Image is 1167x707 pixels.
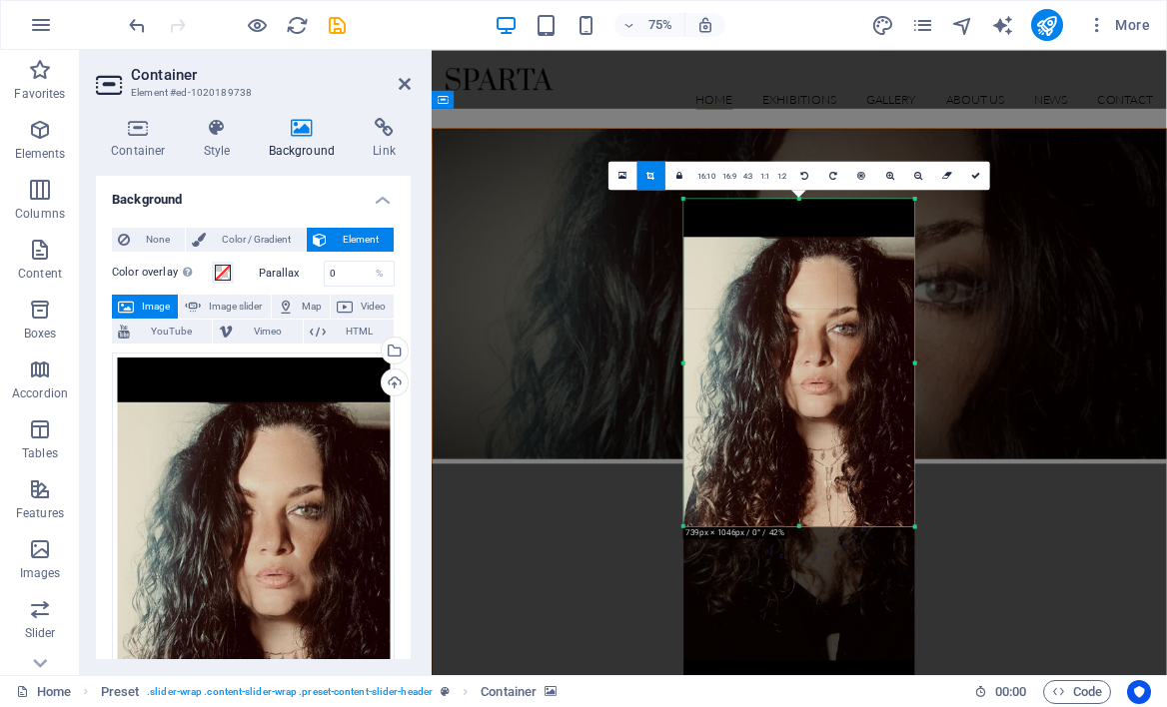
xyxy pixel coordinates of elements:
[101,680,140,704] span: Click to select. Double-click to edit
[933,162,962,191] a: Reset
[131,84,371,102] h3: Element #ed-1020189738
[545,686,557,697] i: This element contains a background
[15,146,66,162] p: Elements
[213,320,302,344] button: Vimeo
[481,680,537,704] span: Click to select. Double-click to edit
[15,206,65,222] p: Columns
[961,162,990,191] a: Confirm
[125,13,149,37] button: undo
[16,505,64,521] p: Features
[1087,15,1150,35] span: More
[665,162,694,191] a: Keep aspect ratio
[22,445,58,461] p: Tables
[608,162,637,191] a: Select files from the file manager, stock photos, or upload file(s)
[991,14,1014,37] i: AI Writer
[1127,680,1151,704] button: Usercentrics
[179,295,270,319] button: Image slider
[951,14,974,37] i: Navigator
[1009,684,1012,699] span: :
[991,13,1015,37] button: text_generator
[1079,9,1158,41] button: More
[911,14,934,37] i: Pages (Ctrl+Alt+S)
[757,162,774,191] a: 1:1
[332,320,388,344] span: HTML
[331,295,394,319] button: Video
[614,13,685,37] button: 75%
[694,162,719,191] a: 16:10
[245,13,269,37] button: Click here to leave preview mode and continue editing
[186,228,306,252] button: Color / Gradient
[112,295,178,319] button: Image
[18,266,62,282] p: Content
[259,268,324,279] label: Parallax
[112,320,212,344] button: YouTube
[847,162,876,191] a: Center
[96,118,189,160] h4: Container
[366,262,394,286] div: %
[359,295,388,319] span: Video
[96,176,411,212] h4: Background
[871,14,894,37] i: Design (Ctrl+Alt+Y)
[112,228,185,252] button: None
[25,625,56,641] p: Slider
[126,14,149,37] i: Undo: change_position (Ctrl+Z)
[304,320,394,344] button: HTML
[1031,9,1063,41] button: publish
[790,162,819,191] a: Rotate left 90°
[441,686,450,697] i: This element is a customizable preset
[285,13,309,37] button: reload
[140,295,172,319] span: Image
[637,162,666,191] a: Crop mode
[791,471,808,563] span: 0
[136,228,179,252] span: None
[696,16,714,34] i: On resize automatically adjust zoom level to fit chosen device.
[333,228,388,252] span: Element
[776,469,809,563] span: -10
[20,565,61,581] p: Images
[136,320,206,344] span: YouTube
[1035,14,1058,37] i: Publish
[112,261,212,285] label: Color overlay
[207,295,264,319] span: Image slider
[325,13,349,37] button: save
[871,13,895,37] button: design
[773,162,790,191] a: 1:2
[911,13,935,37] button: pages
[1052,680,1102,704] span: Code
[272,295,330,319] button: Map
[212,228,300,252] span: Color / Gradient
[876,162,905,191] a: Zoom in
[307,228,394,252] button: Element
[719,162,740,191] a: 16:9
[286,14,309,37] i: Reload page
[995,680,1026,704] span: 00 00
[644,13,676,37] h6: 75%
[254,118,359,160] h4: Background
[101,680,558,704] nav: breadcrumb
[1043,680,1111,704] button: Code
[189,118,254,160] h4: Style
[358,118,411,160] h4: Link
[300,295,324,319] span: Map
[12,385,68,401] p: Accordion
[14,86,65,102] p: Favorites
[24,326,57,342] p: Boxes
[326,14,349,37] i: Save (Ctrl+S)
[740,162,757,191] a: 4:3
[147,680,433,704] span: . slider-wrap .content-slider-wrap .preset-content-slider-header
[239,320,296,344] span: Vimeo
[904,162,933,191] a: Zoom out
[951,13,975,37] button: navigator
[16,680,71,704] a: Click to cancel selection. Double-click to open Pages
[974,680,1027,704] h6: Session time
[131,66,411,84] h2: Container
[819,162,848,191] a: Rotate right 90°
[683,527,788,539] div: 739px × 1046px / 0° / 42%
